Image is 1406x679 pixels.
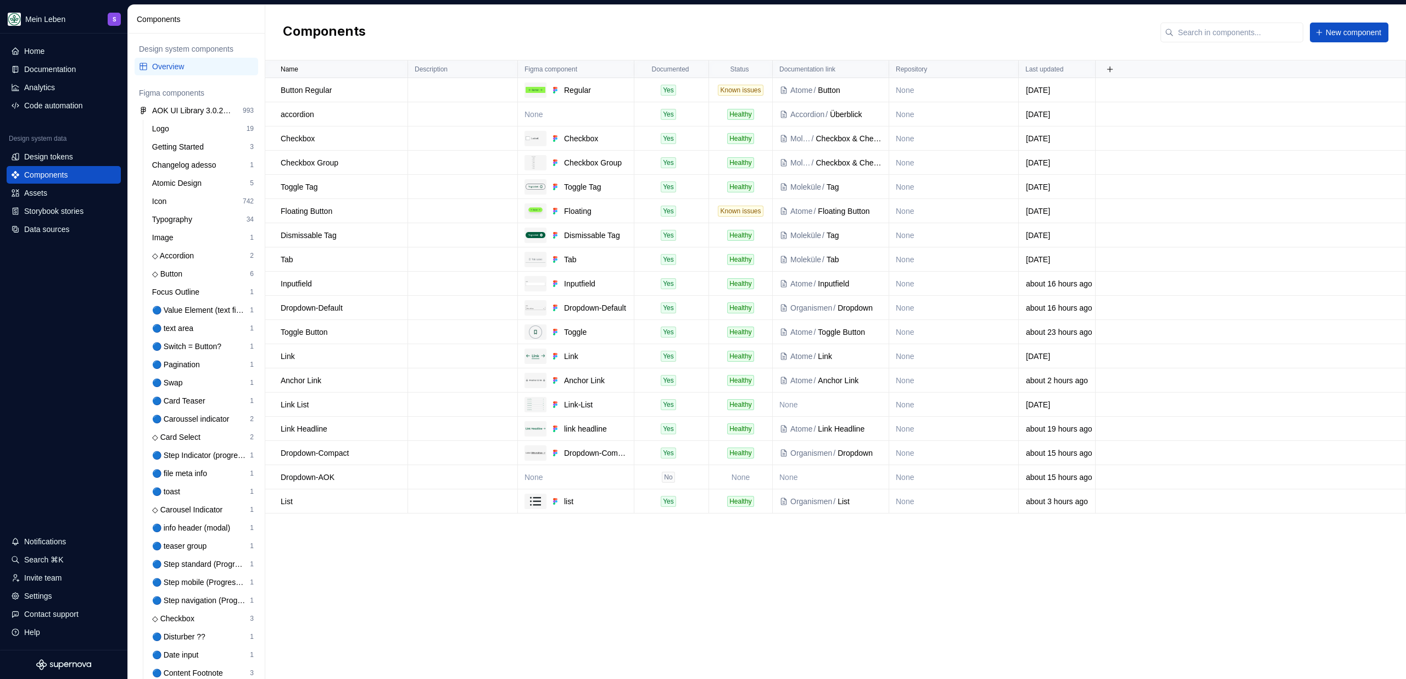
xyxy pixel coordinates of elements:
[24,100,83,111] div: Code automation
[152,232,178,243] div: Image
[152,250,198,261] div: ◇ Accordion
[148,592,258,609] a: 🔵 Step navigation (Progress stepper)1
[24,169,68,180] div: Components
[250,487,254,496] div: 1
[152,577,250,588] div: 🔵 Step mobile (Progress stepper)
[7,42,121,60] a: Home
[281,230,337,241] p: Dismissable Tag
[564,302,627,313] div: Dropdown-Default
[889,417,1019,441] td: None
[148,428,258,446] a: ◇ Card Select2
[727,181,754,192] div: Healthy
[24,151,73,162] div: Design tokens
[727,327,754,338] div: Healthy
[811,133,816,144] div: /
[564,399,627,410] div: Link-List
[1019,327,1095,338] div: about 23 hours ago
[790,109,824,120] div: Accordion
[7,569,121,587] a: Invite team
[24,554,64,565] div: Search ⌘K
[281,85,332,96] p: Button Regular
[7,97,121,114] a: Code automation
[790,181,821,192] div: Moleküle
[24,206,83,217] div: Storybook stories
[7,220,121,238] a: Data sources
[152,522,235,533] div: 🔵 info header (modal)
[889,320,1019,344] td: None
[727,302,754,313] div: Healthy
[824,109,830,120] div: /
[661,230,676,241] div: Yes
[281,65,298,74] p: Name
[526,256,545,263] img: Tab
[526,281,545,286] img: Inputfield
[148,301,258,319] a: 🔵 Value Element (text field)1
[661,206,676,217] div: Yes
[526,87,545,93] img: Regular
[250,142,254,151] div: 3
[526,232,545,238] img: Dismissable Tag
[1019,133,1095,144] div: [DATE]
[24,536,66,547] div: Notifications
[2,7,125,31] button: Mein LebenS
[821,254,827,265] div: /
[148,338,258,355] a: 🔵 Switch = Button?1
[821,181,827,192] div: /
[7,533,121,550] button: Notifications
[281,351,295,362] p: Link
[889,199,1019,223] td: None
[564,230,627,241] div: Dismissable Tag
[564,181,627,192] div: Toggle Tag
[148,519,258,537] a: 🔵 info header (modal)1
[812,423,818,434] div: /
[1019,351,1095,362] div: [DATE]
[250,505,254,514] div: 1
[250,233,254,242] div: 1
[152,468,211,479] div: 🔵 file meta info
[529,495,542,508] img: list
[7,623,121,641] button: Help
[148,573,258,591] a: 🔵 Step mobile (Progress stepper)1
[283,23,366,42] h2: Components
[152,141,208,152] div: Getting Started
[889,78,1019,102] td: None
[152,305,250,316] div: 🔵 Value Element (text field)
[889,393,1019,417] td: None
[564,278,627,289] div: Inputfield
[661,181,676,192] div: Yes
[7,587,121,605] a: Settings
[812,327,818,338] div: /
[148,610,258,627] a: ◇ Checkbox3
[250,650,254,659] div: 1
[661,423,676,434] div: Yes
[818,206,882,217] div: Floating Button
[564,351,627,362] div: Link
[790,157,811,168] div: Moleküle
[526,136,545,141] img: Checkbox
[527,398,544,411] img: Link-List
[7,60,121,78] a: Documentation
[148,247,258,264] a: ◇ Accordion2
[661,157,676,168] div: Yes
[24,64,76,75] div: Documentation
[148,537,258,555] a: 🔵 teaser group1
[281,206,332,217] p: Floating Button
[779,65,835,74] p: Documentation link
[7,202,121,220] a: Storybook stories
[526,305,545,311] img: Dropdown-Default
[135,102,258,119] a: AOK UI Library 3.0.20 (adesso)993
[281,254,293,265] p: Tab
[1019,254,1095,265] div: [DATE]
[818,351,882,362] div: Link
[148,174,258,192] a: Atomic Design5
[7,184,121,202] a: Assets
[889,296,1019,320] td: None
[24,187,47,198] div: Assets
[250,342,254,351] div: 1
[247,124,254,133] div: 19
[564,157,627,168] div: Checkbox Group
[250,578,254,587] div: 1
[148,374,258,391] a: 🔵 Swap1
[281,423,327,434] p: Link Headline
[889,368,1019,393] td: None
